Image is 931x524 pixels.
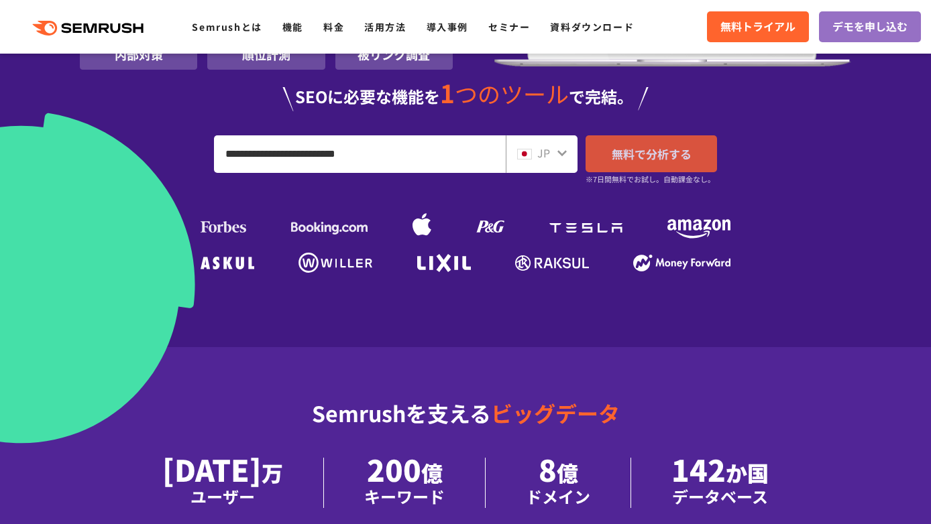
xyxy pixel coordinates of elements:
span: か国 [726,457,769,488]
li: 内部対策 [80,40,197,70]
span: ビッグデータ [491,397,620,428]
div: Semrushを支える [80,390,851,458]
div: データベース [671,484,769,508]
small: ※7日間無料でお試し。自動課金なし。 [586,173,715,186]
span: で完結。 [569,84,633,108]
a: 資料ダウンロード [550,20,634,34]
a: 無料トライアル [707,11,809,42]
a: 活用方法 [364,20,406,34]
a: 無料で分析する [586,135,717,172]
a: セミナー [488,20,530,34]
span: つのツール [455,77,569,110]
span: 1 [440,74,455,111]
span: JP [537,145,550,161]
span: 無料で分析する [612,145,692,162]
div: SEOに必要な機能を [80,80,851,111]
span: 無料トライアル [720,18,796,36]
a: デモを申し込む [819,11,921,42]
li: 順位計測 [207,40,325,70]
li: 8 [486,458,631,508]
li: 142 [631,458,809,508]
a: 導入事例 [427,20,468,34]
a: 料金 [323,20,344,34]
a: Semrushとは [192,20,262,34]
li: 200 [324,458,486,508]
span: デモを申し込む [832,18,908,36]
div: キーワード [364,484,445,508]
span: 億 [557,457,578,488]
div: ドメイン [526,484,590,508]
a: 機能 [282,20,303,34]
input: URL、キーワードを入力してください [215,136,505,172]
span: 億 [421,457,443,488]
